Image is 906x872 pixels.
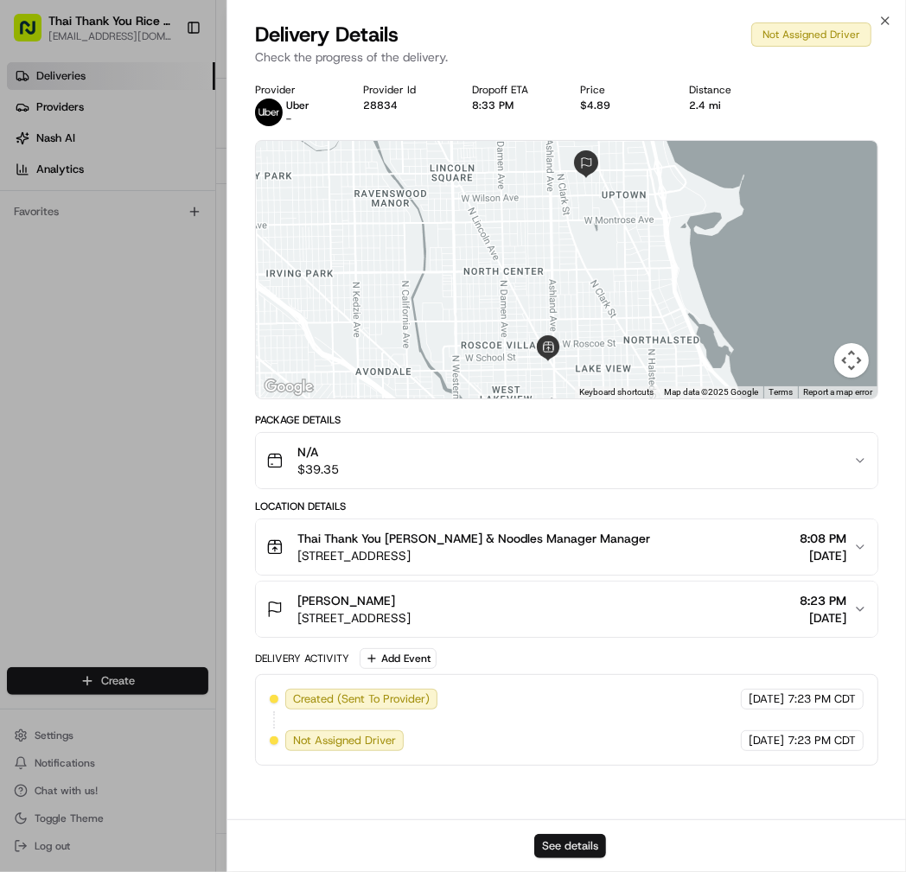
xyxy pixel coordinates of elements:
[17,386,31,400] div: 📗
[10,378,139,409] a: 📗Knowledge Base
[139,378,284,409] a: 💻API Documentation
[17,250,45,277] img: Joana Marie Avellanoza
[256,519,877,575] button: Thai Thank You [PERSON_NAME] & Noodles Manager Manager[STREET_ADDRESS]8:08 PM[DATE]
[800,592,846,609] span: 8:23 PM
[749,691,784,707] span: [DATE]
[788,691,856,707] span: 7:23 PM CDT
[803,387,872,397] a: Report a map error
[581,99,662,112] div: $4.89
[297,592,395,609] span: [PERSON_NAME]
[360,648,437,669] button: Add Event
[689,83,770,97] div: Distance
[364,83,445,97] div: Provider Id
[233,313,239,327] span: •
[78,181,238,194] div: We're available if you need us!
[45,110,285,128] input: Clear
[364,99,399,112] button: 28834
[256,582,877,637] button: [PERSON_NAME][STREET_ADDRESS]8:23 PM[DATE]
[800,609,846,627] span: [DATE]
[17,67,315,95] p: Welcome 👋
[163,385,278,402] span: API Documentation
[54,313,229,327] span: [PERSON_NAME] [PERSON_NAME]
[293,691,430,707] span: Created (Sent To Provider)
[472,83,553,97] div: Dropoff ETA
[294,169,315,189] button: Start new chat
[293,733,396,748] span: Not Assigned Driver
[297,547,650,564] span: [STREET_ADDRESS]
[297,443,339,461] span: N/A
[800,547,846,564] span: [DATE]
[260,376,317,398] a: Open this area in Google Maps (opens a new window)
[172,427,209,440] span: Pylon
[581,83,662,97] div: Price
[36,163,67,194] img: 1727276513143-84d647e1-66c0-4f92-a045-3c9f9f5dfd92
[800,530,846,547] span: 8:08 PM
[255,500,878,513] div: Location Details
[78,163,284,181] div: Start new chat
[17,163,48,194] img: 1736555255976-a54dd68f-1ca7-489b-9aae-adbdc363a1c4
[255,99,283,126] img: uber-new-logo.jpeg
[472,99,553,112] div: 8:33 PM
[54,266,229,280] span: [PERSON_NAME] [PERSON_NAME]
[255,413,878,427] div: Package Details
[242,266,278,280] span: [DATE]
[122,426,209,440] a: Powered byPylon
[286,99,309,112] span: Uber
[834,343,869,378] button: Map camera controls
[233,266,239,280] span: •
[255,83,336,97] div: Provider
[297,609,411,627] span: [STREET_ADDRESS]
[256,433,877,488] button: N/A$39.35
[17,16,52,50] img: Nash
[255,48,878,66] p: Check the progress of the delivery.
[35,385,132,402] span: Knowledge Base
[664,387,758,397] span: Map data ©2025 Google
[689,99,770,112] div: 2.4 mi
[286,112,291,126] span: -
[534,834,606,858] button: See details
[255,652,349,665] div: Delivery Activity
[17,223,116,237] div: Past conversations
[255,21,399,48] span: Delivery Details
[35,267,48,281] img: 1736555255976-a54dd68f-1ca7-489b-9aae-adbdc363a1c4
[297,461,339,478] span: $39.35
[769,387,793,397] a: Terms (opens in new tab)
[242,313,278,327] span: [DATE]
[146,386,160,400] div: 💻
[17,296,45,324] img: Dianne Alexi Soriano
[749,733,784,748] span: [DATE]
[260,376,317,398] img: Google
[35,314,48,328] img: 1736555255976-a54dd68f-1ca7-489b-9aae-adbdc363a1c4
[788,733,856,748] span: 7:23 PM CDT
[297,530,650,547] span: Thai Thank You [PERSON_NAME] & Noodles Manager Manager
[268,220,315,240] button: See all
[579,386,654,398] button: Keyboard shortcuts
